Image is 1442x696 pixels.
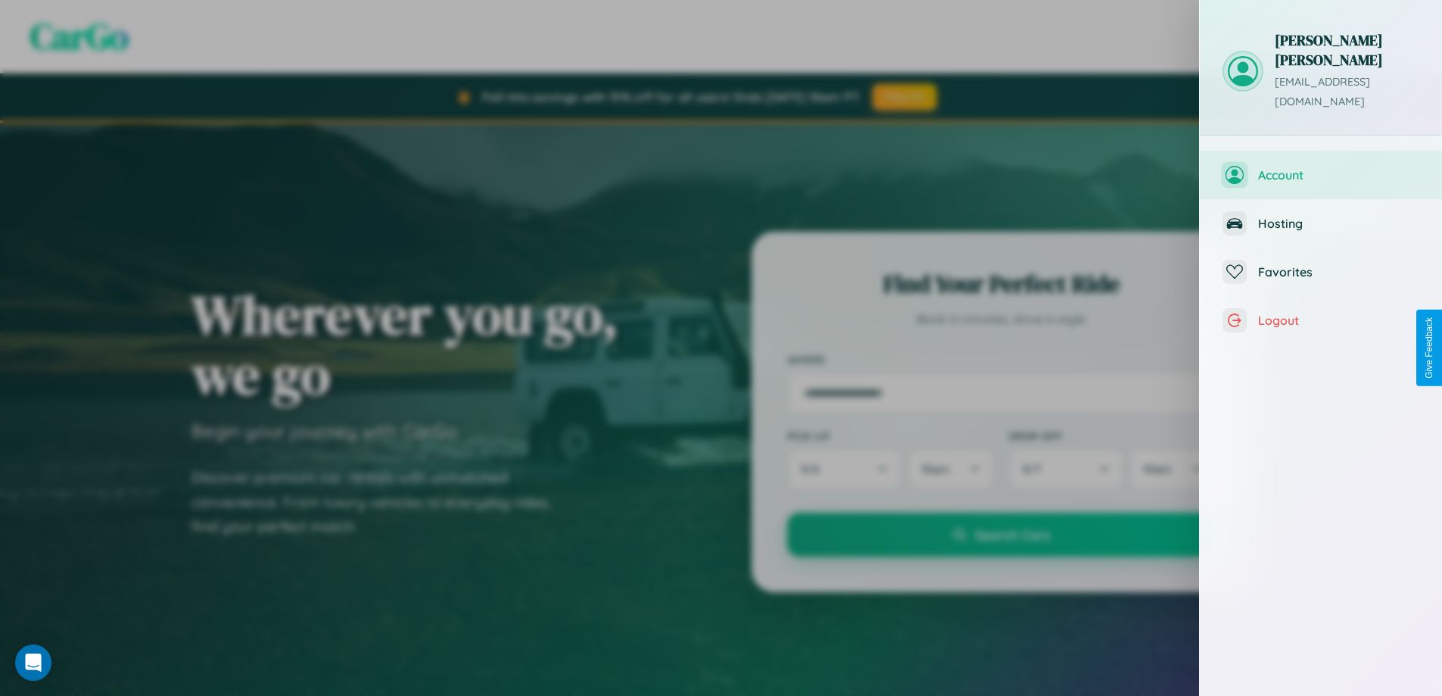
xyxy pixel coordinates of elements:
span: Hosting [1258,216,1419,231]
button: Account [1200,151,1442,199]
button: Hosting [1200,199,1442,248]
h3: [PERSON_NAME] [PERSON_NAME] [1275,30,1419,70]
span: Account [1258,167,1419,183]
div: Give Feedback [1424,317,1434,379]
span: Logout [1258,313,1419,328]
div: Open Intercom Messenger [15,645,51,681]
button: Favorites [1200,248,1442,296]
p: [EMAIL_ADDRESS][DOMAIN_NAME] [1275,73,1419,112]
button: Logout [1200,296,1442,345]
span: Favorites [1258,264,1419,279]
